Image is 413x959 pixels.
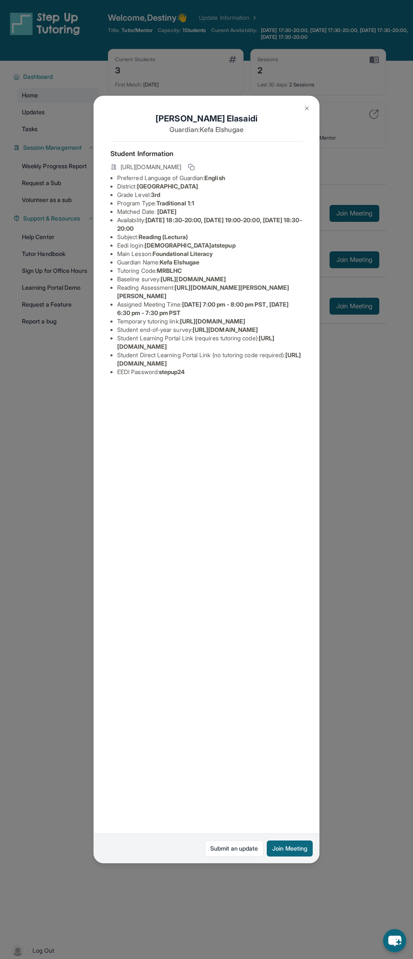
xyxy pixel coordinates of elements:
img: Close Icon [303,105,310,112]
button: Join Meeting [267,840,313,857]
a: Submit an update [205,840,263,857]
span: [GEOGRAPHIC_DATA] [137,183,198,190]
li: Student Direct Learning Portal Link (no tutoring code required) : [117,351,303,368]
li: Grade Level: [117,191,303,199]
span: [URL][DOMAIN_NAME] [193,326,258,333]
span: Reading (Lectura) [139,233,188,240]
li: Program Type: [117,199,303,207]
li: Matched Date: [117,207,303,216]
button: chat-button [383,929,406,952]
span: Kefa Elshugae [160,259,199,266]
span: Traditional 1:1 [156,199,194,207]
span: [URL][DOMAIN_NAME] [180,318,245,325]
li: Temporary tutoring link : [117,317,303,326]
span: [URL][DOMAIN_NAME] [121,163,181,171]
span: MRBLHC [157,267,182,274]
h1: [PERSON_NAME] Elasaidi [110,113,303,124]
li: Tutoring Code : [117,267,303,275]
li: Availability: [117,216,303,233]
span: [DATE] 7:00 pm - 8:00 pm PST, [DATE] 6:30 pm - 7:30 pm PST [117,301,289,316]
li: District: [117,182,303,191]
button: Copy link [186,162,196,172]
span: Foundational Literacy [153,250,213,257]
li: Guardian Name : [117,258,303,267]
span: [URL][DOMAIN_NAME] [161,275,226,283]
span: 3rd [151,191,160,198]
li: Baseline survey : [117,275,303,283]
li: Preferred Language of Guardian: [117,174,303,182]
li: Subject : [117,233,303,241]
li: Main Lesson : [117,250,303,258]
li: Reading Assessment : [117,283,303,300]
h4: Student Information [110,148,303,159]
span: [URL][DOMAIN_NAME][PERSON_NAME][PERSON_NAME] [117,284,290,299]
span: English [204,174,225,181]
li: Eedi login : [117,241,303,250]
li: EEDI Password : [117,368,303,376]
span: [DEMOGRAPHIC_DATA]atstepup [145,242,236,249]
li: Student Learning Portal Link (requires tutoring code) : [117,334,303,351]
span: [DATE] 18:30-20:00, [DATE] 19:00-20:00, [DATE] 18:30-20:00 [117,216,302,232]
li: Assigned Meeting Time : [117,300,303,317]
span: [DATE] [157,208,177,215]
li: Student end-of-year survey : [117,326,303,334]
span: stepup24 [159,368,185,375]
p: Guardian: Kefa Elshugae [110,124,303,135]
